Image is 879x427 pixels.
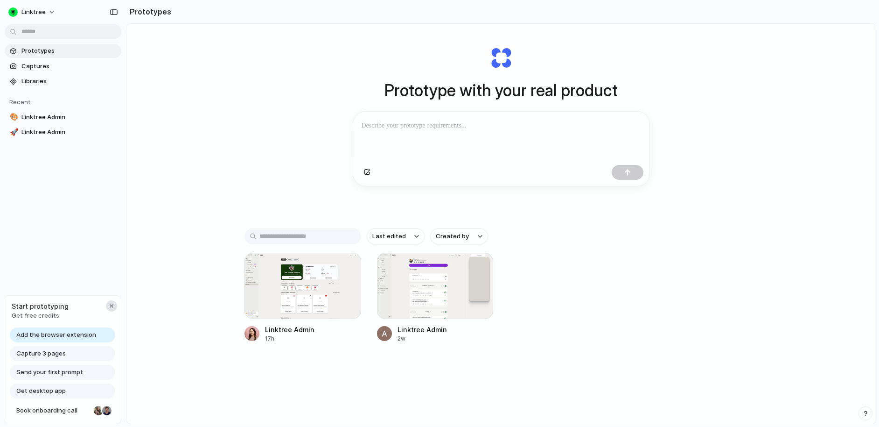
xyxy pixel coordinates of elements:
a: Book onboarding call [10,403,115,418]
span: Recent [9,98,31,106]
div: Linktree Admin [398,325,447,334]
span: Capture 3 pages [16,349,66,358]
a: Get desktop app [10,384,115,399]
span: Created by [436,232,469,241]
a: Linktree AdminLinktree Admin17h [244,253,361,343]
span: Libraries [21,77,118,86]
span: Prototypes [21,46,118,56]
div: Linktree Admin [265,325,314,334]
span: Send your first prompt [16,368,83,377]
span: Add the browser extension [16,330,96,340]
div: 🚀 [10,127,16,138]
span: Book onboarding call [16,406,90,415]
div: Nicole Kubica [93,405,104,416]
button: Last edited [367,228,425,244]
a: Captures [5,59,121,73]
h1: Prototype with your real product [384,78,618,103]
span: Linktree Admin [21,128,118,137]
button: 🚀 [8,128,18,137]
a: Libraries [5,74,121,88]
div: Christian Iacullo [101,405,112,416]
span: Linktree Admin [21,113,118,122]
div: 🎨 [10,112,16,122]
span: Last edited [372,232,406,241]
a: 🎨Linktree Admin [5,110,121,124]
button: 🎨 [8,113,18,122]
a: Prototypes [5,44,121,58]
span: Start prototyping [12,301,69,311]
h2: Prototypes [126,6,171,17]
span: Get desktop app [16,386,66,396]
button: Linktree [5,5,60,20]
span: Captures [21,62,118,71]
a: Add the browser extension [10,327,115,342]
button: Created by [430,228,488,244]
a: 🚀Linktree Admin [5,125,121,139]
div: 2w [398,334,447,343]
a: Linktree AdminLinktree Admin2w [377,253,494,343]
span: Get free credits [12,311,69,320]
span: Linktree [21,7,46,17]
div: 17h [265,334,314,343]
